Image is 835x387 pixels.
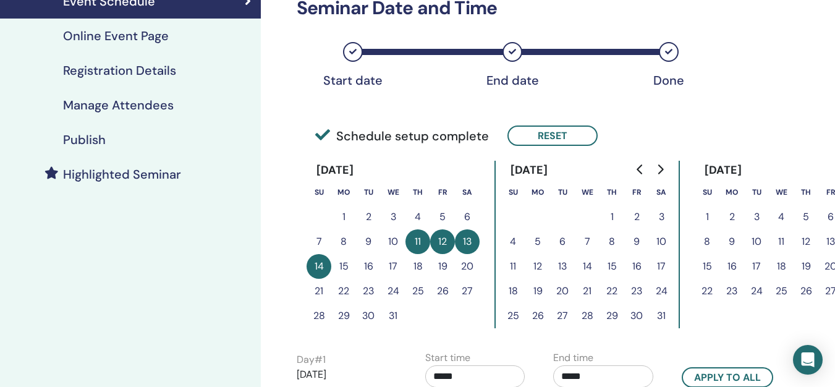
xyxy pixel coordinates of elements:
[331,304,356,328] button: 29
[405,279,430,304] button: 25
[356,180,381,205] th: Tuesday
[649,229,674,254] button: 10
[356,279,381,304] button: 23
[624,254,649,279] button: 16
[307,304,331,328] button: 28
[405,254,430,279] button: 18
[381,229,405,254] button: 10
[638,73,700,88] div: Done
[331,205,356,229] button: 1
[794,279,818,304] button: 26
[695,161,752,180] div: [DATE]
[550,229,575,254] button: 6
[744,229,769,254] button: 10
[624,180,649,205] th: Friday
[507,125,598,146] button: Reset
[550,304,575,328] button: 27
[356,254,381,279] button: 16
[769,205,794,229] button: 4
[525,229,550,254] button: 5
[425,351,470,365] label: Start time
[381,304,405,328] button: 31
[501,229,525,254] button: 4
[430,205,455,229] button: 5
[331,229,356,254] button: 8
[624,229,649,254] button: 9
[356,229,381,254] button: 9
[695,205,719,229] button: 1
[550,180,575,205] th: Tuesday
[430,254,455,279] button: 19
[695,180,719,205] th: Sunday
[381,205,405,229] button: 3
[719,254,744,279] button: 16
[455,229,480,254] button: 13
[695,279,719,304] button: 22
[322,73,384,88] div: Start date
[331,180,356,205] th: Monday
[331,254,356,279] button: 15
[600,180,624,205] th: Thursday
[769,229,794,254] button: 11
[649,279,674,304] button: 24
[525,279,550,304] button: 19
[630,157,650,182] button: Go to previous month
[501,279,525,304] button: 18
[575,279,600,304] button: 21
[650,157,670,182] button: Go to next month
[405,229,430,254] button: 11
[430,229,455,254] button: 12
[794,205,818,229] button: 5
[430,279,455,304] button: 26
[356,304,381,328] button: 30
[624,279,649,304] button: 23
[381,279,405,304] button: 24
[794,180,818,205] th: Thursday
[553,351,593,365] label: End time
[381,180,405,205] th: Wednesday
[525,304,550,328] button: 26
[307,229,331,254] button: 7
[793,345,823,375] div: Open Intercom Messenger
[307,279,331,304] button: 21
[297,367,397,382] p: [DATE]
[501,161,558,180] div: [DATE]
[744,254,769,279] button: 17
[550,254,575,279] button: 13
[575,180,600,205] th: Wednesday
[315,127,489,145] span: Schedule setup complete
[744,180,769,205] th: Tuesday
[455,279,480,304] button: 27
[430,180,455,205] th: Friday
[600,229,624,254] button: 8
[719,205,744,229] button: 2
[550,279,575,304] button: 20
[481,73,543,88] div: End date
[63,98,174,113] h4: Manage Attendees
[356,205,381,229] button: 2
[649,304,674,328] button: 31
[794,229,818,254] button: 12
[297,352,326,367] label: Day # 1
[381,254,405,279] button: 17
[575,304,600,328] button: 28
[649,254,674,279] button: 17
[501,180,525,205] th: Sunday
[575,229,600,254] button: 7
[695,229,719,254] button: 8
[769,180,794,205] th: Wednesday
[649,205,674,229] button: 3
[331,279,356,304] button: 22
[600,205,624,229] button: 1
[719,180,744,205] th: Monday
[575,254,600,279] button: 14
[525,254,550,279] button: 12
[794,254,818,279] button: 19
[455,254,480,279] button: 20
[695,254,719,279] button: 15
[719,229,744,254] button: 9
[63,167,181,182] h4: Highlighted Seminar
[63,63,176,78] h4: Registration Details
[405,180,430,205] th: Thursday
[600,279,624,304] button: 22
